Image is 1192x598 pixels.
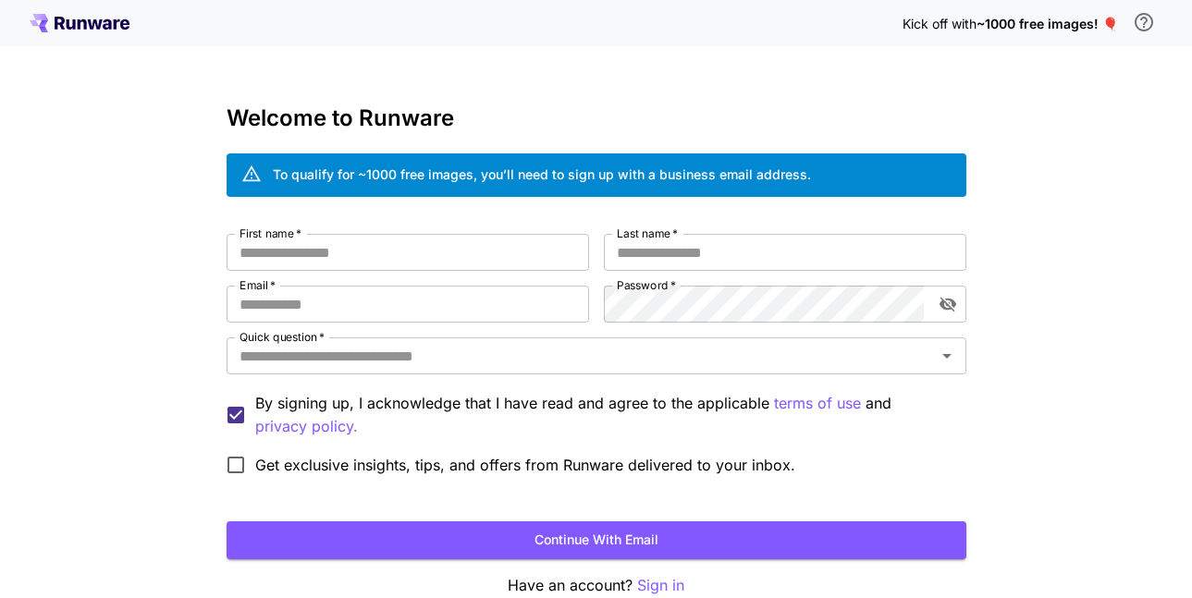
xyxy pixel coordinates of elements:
button: By signing up, I acknowledge that I have read and agree to the applicable terms of use and [255,415,358,438]
p: Have an account? [227,574,966,597]
label: Email [240,277,276,293]
label: Quick question [240,329,325,345]
div: To qualify for ~1000 free images, you’ll need to sign up with a business email address. [273,165,811,184]
label: Last name [617,226,678,241]
span: Get exclusive insights, tips, and offers from Runware delivered to your inbox. [255,454,795,476]
label: First name [240,226,301,241]
span: Kick off with [903,16,977,31]
button: Continue with email [227,521,966,559]
button: In order to qualify for free credit, you need to sign up with a business email address and click ... [1125,4,1162,41]
p: terms of use [774,392,861,415]
label: Password [617,277,676,293]
button: By signing up, I acknowledge that I have read and agree to the applicable and privacy policy. [774,392,861,415]
h3: Welcome to Runware [227,105,966,131]
button: Open [934,343,960,369]
p: privacy policy. [255,415,358,438]
span: ~1000 free images! 🎈 [977,16,1118,31]
button: Sign in [637,574,684,597]
button: toggle password visibility [931,287,965,321]
p: By signing up, I acknowledge that I have read and agree to the applicable and [255,392,952,438]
